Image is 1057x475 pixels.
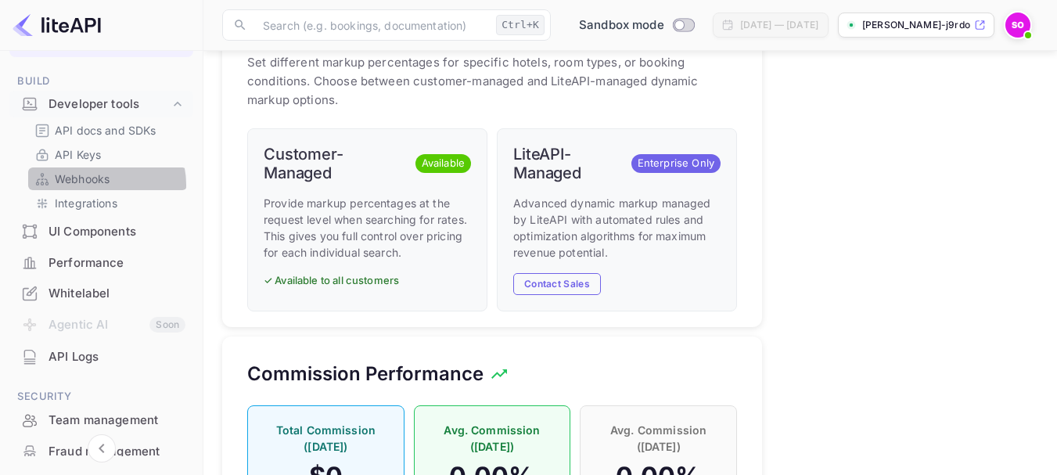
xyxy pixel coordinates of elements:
button: Contact Sales [513,273,601,296]
div: Performance [49,254,185,272]
h6: Customer-Managed [264,145,409,182]
div: Fraud management [49,443,185,461]
p: Webhooks [55,171,110,187]
img: LiteAPI logo [13,13,101,38]
div: Developer tools [49,95,170,113]
div: Developer tools [9,91,193,118]
div: [DATE] — [DATE] [740,18,818,32]
p: Avg. Commission ([DATE]) [596,422,721,455]
div: API docs and SDKs [28,119,187,142]
img: Samuel Ocloo [1005,13,1030,38]
span: Build [9,73,193,90]
span: Security [9,388,193,405]
a: API Logs [9,342,193,371]
p: API docs and SDKs [55,122,156,139]
button: Collapse navigation [88,434,116,462]
input: Search (e.g. bookings, documentation) [253,9,490,41]
a: UI Components [9,217,193,246]
p: API Keys [55,146,101,163]
div: Team management [49,412,185,430]
div: API Logs [9,342,193,372]
div: Integrations [28,192,187,214]
a: Whitelabel [9,279,193,308]
div: UI Components [9,217,193,247]
div: Team management [9,405,193,436]
a: Fraud management [9,437,193,466]
p: Avg. Commission ([DATE]) [430,422,555,455]
div: API Keys [28,143,187,166]
span: Enterprise Only [631,156,721,171]
p: Set different markup percentages for specific hotels, room types, or booking conditions. Choose b... [247,53,737,110]
div: Whitelabel [49,285,185,303]
div: Ctrl+K [496,15,545,35]
p: Advanced dynamic markup managed by LiteAPI with automated rules and optimization algorithms for m... [513,195,721,261]
a: Integrations [34,195,181,211]
span: Sandbox mode [579,16,664,34]
h6: LiteAPI-Managed [513,145,625,182]
a: Performance [9,248,193,277]
a: API docs and SDKs [34,122,181,139]
div: Whitelabel [9,279,193,309]
p: ✓ Available to all customers [264,273,471,289]
div: Webhooks [28,167,187,190]
div: UI Components [49,223,185,241]
p: [PERSON_NAME]-j9rdo.nui... [862,18,971,32]
p: Integrations [55,195,117,211]
a: API Keys [34,146,181,163]
div: Fraud management [9,437,193,467]
a: Team management [9,405,193,434]
div: Performance [9,248,193,279]
a: Webhooks [34,171,181,187]
span: Available [415,156,471,171]
p: Provide markup percentages at the request level when searching for rates. This gives you full con... [264,195,471,261]
p: Total Commission ([DATE]) [264,422,388,455]
h5: Commission Performance [247,362,484,387]
div: API Logs [49,348,185,366]
div: Switch to Production mode [573,16,700,34]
